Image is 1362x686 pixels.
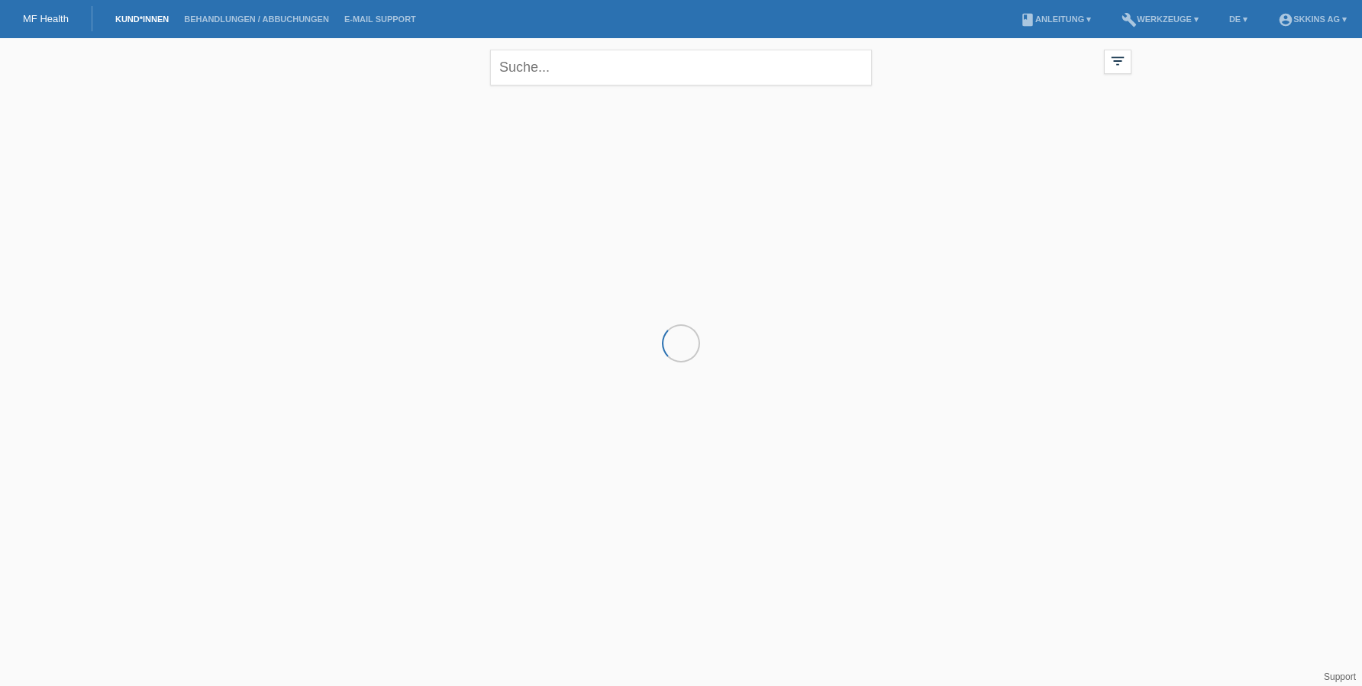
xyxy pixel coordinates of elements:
[490,50,872,85] input: Suche...
[108,14,176,24] a: Kund*innen
[1122,12,1137,27] i: build
[1020,12,1035,27] i: book
[1222,14,1255,24] a: DE ▾
[1114,14,1206,24] a: buildWerkzeuge ▾
[176,14,337,24] a: Behandlungen / Abbuchungen
[1109,53,1126,69] i: filter_list
[23,13,69,24] a: MF Health
[1278,12,1293,27] i: account_circle
[1012,14,1099,24] a: bookAnleitung ▾
[1270,14,1354,24] a: account_circleSKKINS AG ▾
[1324,672,1356,682] a: Support
[337,14,424,24] a: E-Mail Support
